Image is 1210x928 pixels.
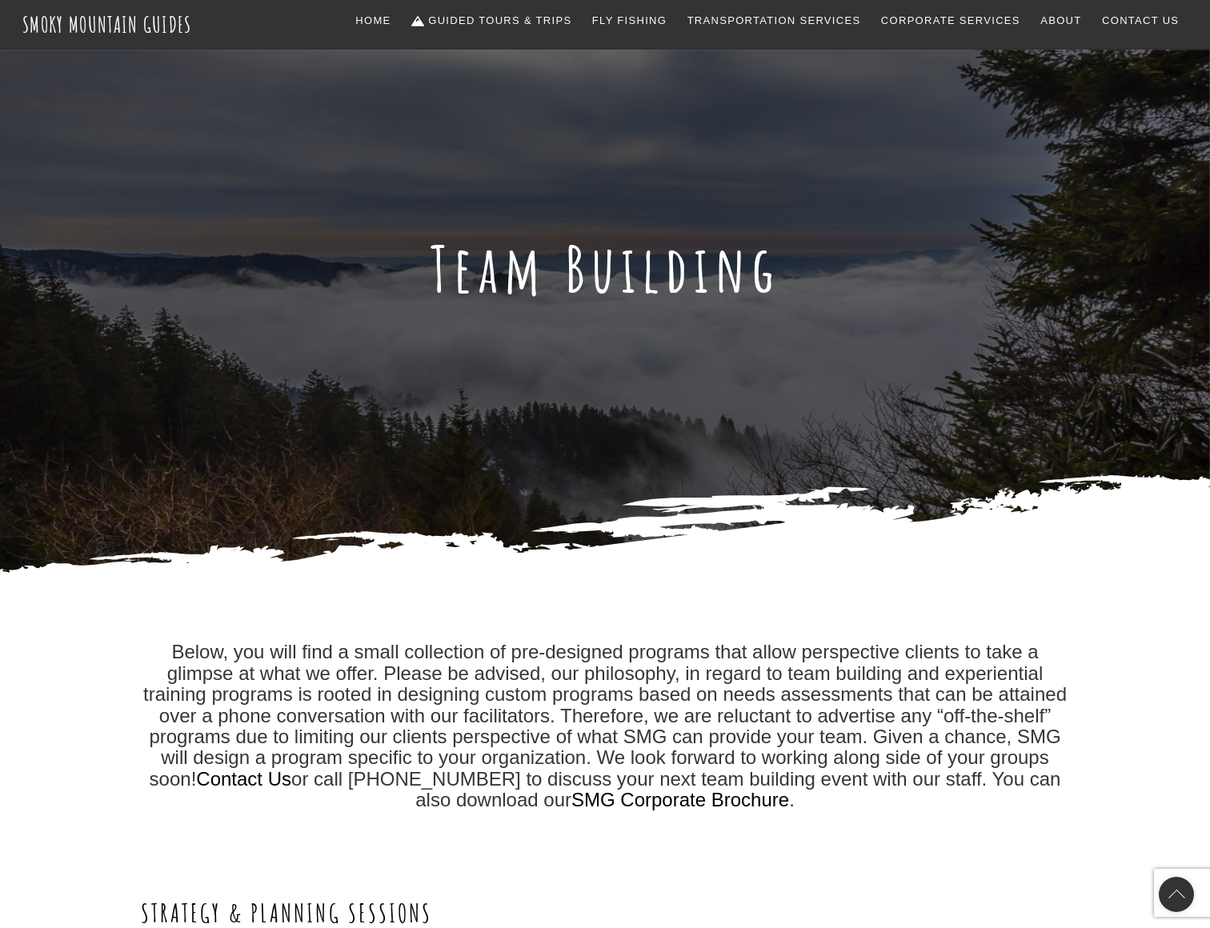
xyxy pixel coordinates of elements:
[1034,4,1088,38] a: About
[571,789,789,810] a: SMG Corporate Brochure
[1096,4,1185,38] a: Contact Us
[22,11,192,38] a: Smoky Mountain Guides
[196,768,291,790] a: Contact Us
[405,4,578,38] a: Guided Tours & Trips
[586,4,673,38] a: Fly Fishing
[141,642,1069,810] p: Below, you will find a small collection of pre-designed programs that allow perspective clients t...
[681,4,867,38] a: Transportation Services
[875,4,1027,38] a: Corporate Services
[349,4,397,38] a: Home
